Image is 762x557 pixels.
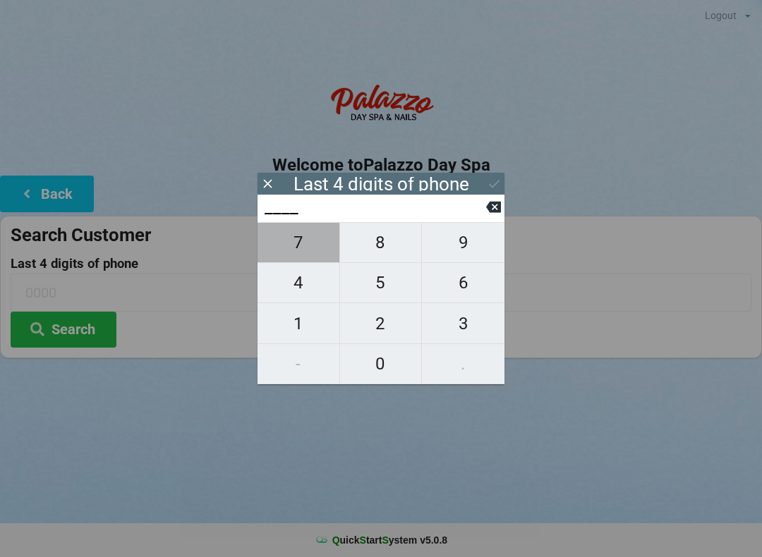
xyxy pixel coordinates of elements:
[294,177,469,191] div: Last 4 digits of phone
[258,303,340,343] button: 1
[258,222,340,263] button: 7
[340,268,422,298] span: 5
[340,228,422,257] span: 8
[258,263,340,303] button: 4
[340,309,422,338] span: 2
[258,309,339,338] span: 1
[422,303,504,343] button: 3
[422,228,504,257] span: 9
[422,263,504,303] button: 6
[258,228,339,257] span: 7
[340,349,422,379] span: 0
[422,309,504,338] span: 3
[340,344,423,384] button: 0
[422,222,504,263] button: 9
[422,268,504,298] span: 6
[340,263,423,303] button: 5
[340,222,423,263] button: 8
[258,268,339,298] span: 4
[340,303,423,343] button: 2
